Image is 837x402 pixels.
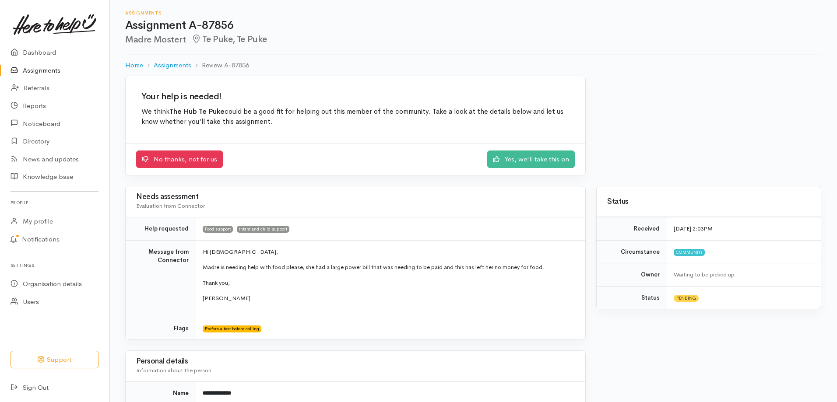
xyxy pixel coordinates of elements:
button: Support [11,351,98,369]
span: Prefers a text before calling [203,325,261,332]
span: Te Puke, Te Puke [191,34,267,45]
a: No thanks, not for us [136,150,223,168]
span: Community [674,249,705,256]
p: [PERSON_NAME] [203,294,575,303]
p: We think could be a good fit for helping out this member of the community. Take a look at the det... [141,107,570,127]
h6: Assignments [125,10,821,15]
span: Information about the person [136,367,211,374]
td: Received [597,217,667,241]
a: Home [125,60,143,70]
li: Review A-87856 [191,60,249,70]
p: Thank you, [203,279,575,287]
h1: Assignment A-87856 [125,19,821,32]
td: Message from Connector [126,240,196,317]
td: Owner [597,263,667,287]
h3: Status [607,198,810,206]
p: Madre is needing help with food please, she had a large power bill that was needing to be paid an... [203,263,575,272]
div: Waiting to be picked up [674,270,810,279]
h2: Your help is needed! [141,92,570,101]
span: Infant and child support [237,226,289,233]
h3: Personal details [136,357,575,366]
h6: Settings [11,259,98,271]
td: Flags [126,317,196,339]
h2: Madre Mostert [125,35,821,45]
a: Yes, we'll take this on [487,150,575,168]
span: Evaluation from Connector [136,202,205,210]
td: Circumstance [597,240,667,263]
h6: Profile [11,197,98,209]
a: Assignments [154,60,191,70]
nav: breadcrumb [125,55,821,76]
p: Hi [DEMOGRAPHIC_DATA], [203,248,575,256]
td: Help requested [126,217,196,241]
td: Status [597,286,667,309]
h3: Needs assessment [136,193,575,201]
time: [DATE] 2:03PM [674,225,713,232]
span: Pending [674,295,699,302]
span: Food support [203,226,233,233]
b: The Hub Te Puke [169,107,225,116]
